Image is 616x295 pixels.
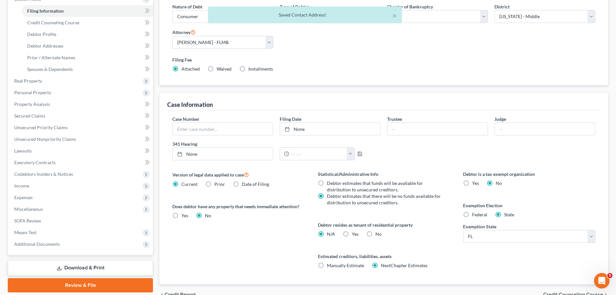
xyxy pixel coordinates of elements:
span: Codebtors Insiders & Notices [14,171,73,177]
span: Debtor estimates that there will be no funds available for distribution to unsecured creditors. [327,193,441,205]
span: Manually Estimate [327,263,364,268]
label: Attorney [172,28,196,36]
span: Yes [472,180,479,186]
label: Estimated creditors, liabilities, assets [318,253,450,260]
span: Unsecured Nonpriority Claims [14,136,76,142]
span: Real Property [14,78,42,84]
span: SOFA Review [14,218,41,223]
a: None [173,148,273,160]
label: Nature of Debt [172,3,202,10]
span: Spouses & Dependents [27,66,73,72]
span: Prior / Alternate Names [27,55,75,60]
span: Debtor estimates that funds will be available for distribution to unsecured creditors. [327,180,423,192]
span: Property Analysis [14,101,50,107]
span: Prior [214,181,225,187]
label: Type of Debtor [280,3,309,10]
a: Spouses & Dependents [22,63,153,75]
span: Additional Documents [14,241,60,247]
span: NextChapter Estimates [381,263,427,268]
a: SOFA Review [9,215,153,227]
label: Chapter of Bankruptcy [387,3,433,10]
a: Prior / Alternate Names [22,52,153,63]
label: Debtor is a tax exempt organization [463,171,595,177]
label: Debtor resides as tenant of residential property [318,221,450,228]
span: Date of Filing [242,181,269,187]
a: Executory Contracts [9,157,153,168]
a: Property Analysis [9,98,153,110]
label: District [494,3,510,10]
button: × [392,12,397,19]
span: Installments [248,66,273,72]
span: State [504,212,514,217]
span: Lawsuits [14,148,32,153]
input: -- [495,123,595,135]
a: Filing Information [22,5,153,17]
a: Debtor Profile [22,28,153,40]
a: None [280,123,380,135]
span: Income [14,183,29,188]
div: Saved Contact Address! [213,12,397,18]
label: Does debtor have any property that needs immediate attention? [172,203,305,210]
span: Current [181,181,198,187]
span: Attached [181,66,200,72]
label: Judge [494,116,506,122]
a: Review & File [8,278,153,292]
label: Filing Date [280,116,301,122]
a: Unsecured Priority Claims [9,122,153,133]
label: Exemption Election [463,202,595,209]
a: Secured Claims [9,110,153,122]
input: Enter case number... [173,123,273,135]
label: Case Number [172,116,200,122]
span: Personal Property [14,90,51,95]
span: Debtor Addresses [27,43,63,49]
span: Secured Claims [14,113,45,119]
a: Lawsuits [9,145,153,157]
label: 341 Hearing [169,141,384,147]
span: Executory Contracts [14,160,56,165]
label: Filing Fee [172,56,595,63]
span: No [375,231,382,237]
a: Debtor Addresses [22,40,153,52]
div: Case Information [167,101,213,108]
iframe: Intercom live chat [594,273,610,289]
span: Miscellaneous [14,206,43,212]
span: Yes [352,231,359,237]
label: Trustee [387,116,402,122]
span: Expenses [14,195,33,200]
span: Debtor Profile [27,31,56,37]
span: Yes [181,213,188,218]
input: -- : -- [289,148,347,160]
span: Federal [472,212,487,217]
span: No [496,180,502,186]
a: Download & Print [8,260,153,276]
span: 5 [607,273,612,278]
label: Statistical/Administrative Info [318,171,450,177]
span: Waived [217,66,232,72]
span: No [205,213,211,218]
input: -- [387,123,488,135]
a: Unsecured Nonpriority Claims [9,133,153,145]
span: N/A [327,231,335,237]
label: Exemption State [463,223,496,230]
span: Unsecured Priority Claims [14,125,68,130]
label: Version of legal data applied to case [172,171,305,178]
span: Means Test [14,230,37,235]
